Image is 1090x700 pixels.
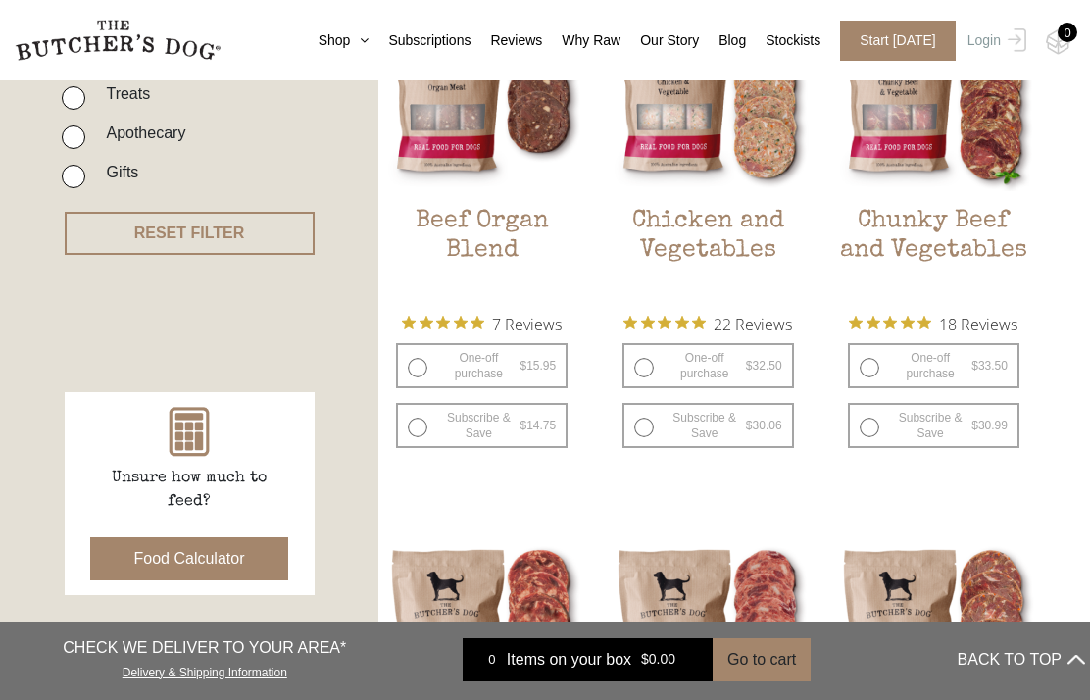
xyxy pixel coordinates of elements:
bdi: 32.50 [746,359,782,373]
button: Rated 4.9 out of 5 stars from 22 reviews. Jump to reviews. [623,309,792,338]
bdi: 30.06 [746,419,782,432]
a: Blog [699,30,746,51]
span: $ [520,359,527,373]
bdi: 0.00 [641,652,675,668]
a: 0 Items on your box $0.00 [463,638,713,681]
bdi: 14.75 [520,419,557,432]
span: Items on your box [507,648,631,672]
button: BACK TO TOP [958,636,1085,683]
span: Start [DATE] [840,21,956,61]
p: CHECK WE DELIVER TO YOUR AREA* [63,636,346,660]
button: Rated 5 out of 5 stars from 7 reviews. Jump to reviews. [402,309,562,338]
button: Food Calculator [90,537,289,580]
label: Gifts [96,159,138,185]
a: Delivery & Shipping Information [123,661,287,679]
button: Rated 5 out of 5 stars from 18 reviews. Jump to reviews. [849,309,1017,338]
span: $ [746,359,753,373]
label: One-off purchase [396,343,568,388]
span: 22 Reviews [714,309,792,338]
p: Unsure how much to feed? [91,467,287,514]
a: Why Raw [542,30,620,51]
label: One-off purchase [848,343,1019,388]
span: 7 Reviews [492,309,562,338]
button: RESET FILTER [65,212,315,255]
a: Shop [299,30,370,51]
bdi: 33.50 [971,359,1008,373]
a: Subscriptions [369,30,471,51]
span: $ [746,419,753,432]
a: Our Story [620,30,699,51]
a: Reviews [471,30,542,51]
bdi: 15.95 [520,359,557,373]
h2: Beef Organ Blend [381,207,582,299]
span: $ [520,419,527,432]
a: Start [DATE] [820,21,963,61]
img: TBD_Cart-Empty.png [1046,29,1070,55]
label: Subscribe & Save [396,403,568,448]
div: 0 [1058,23,1077,42]
label: Subscribe & Save [848,403,1019,448]
div: 0 [477,650,507,670]
label: One-off purchase [622,343,794,388]
bdi: 30.99 [971,419,1008,432]
span: $ [971,419,978,432]
h2: Chicken and Vegetables [608,207,809,299]
h2: Chunky Beef and Vegetables [833,207,1034,299]
a: Login [963,21,1026,61]
a: Stockists [746,30,820,51]
label: Subscribe & Save [622,403,794,448]
label: Treats [96,80,150,107]
button: Go to cart [713,638,811,681]
span: $ [971,359,978,373]
label: Apothecary [96,120,185,146]
span: $ [641,652,649,668]
span: 18 Reviews [939,309,1017,338]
